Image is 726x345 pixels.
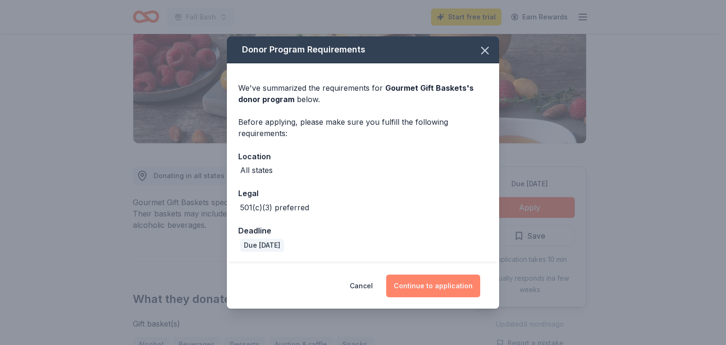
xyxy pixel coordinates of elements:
[386,275,480,297] button: Continue to application
[227,36,499,63] div: Donor Program Requirements
[238,82,488,105] div: We've summarized the requirements for below.
[238,224,488,237] div: Deadline
[240,202,309,213] div: 501(c)(3) preferred
[238,116,488,139] div: Before applying, please make sure you fulfill the following requirements:
[238,150,488,163] div: Location
[240,164,273,176] div: All states
[240,239,284,252] div: Due [DATE]
[238,187,488,199] div: Legal
[350,275,373,297] button: Cancel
